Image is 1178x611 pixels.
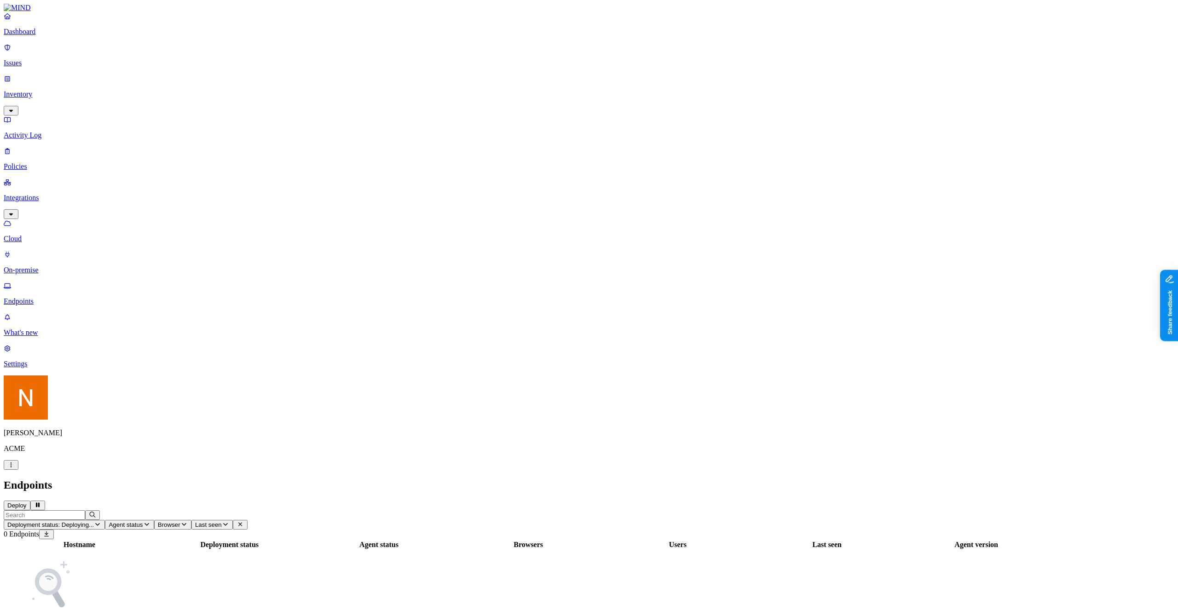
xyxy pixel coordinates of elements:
[156,541,303,549] div: Deployment status
[4,90,1174,98] p: Inventory
[4,250,1174,274] a: On-premise
[4,360,1174,368] p: Settings
[4,162,1174,171] p: Policies
[305,541,452,549] div: Agent status
[4,43,1174,67] a: Issues
[7,521,94,528] span: Deployment status: Deploying...
[4,444,1174,453] p: ACME
[4,501,30,510] button: Deploy
[4,28,1174,36] p: Dashboard
[4,4,1174,12] a: MIND
[4,147,1174,171] a: Policies
[4,329,1174,337] p: What's new
[4,479,1174,491] h2: Endpoints
[4,375,48,420] img: Nitai Mishary
[455,541,602,549] div: Browsers
[4,344,1174,368] a: Settings
[158,521,180,528] span: Browser
[4,313,1174,337] a: What's new
[4,530,39,538] span: 0 Endpoints
[902,541,1050,549] div: Agent version
[4,4,31,12] img: MIND
[4,12,1174,36] a: Dashboard
[4,75,1174,114] a: Inventory
[4,510,85,520] input: Search
[4,282,1174,305] a: Endpoints
[753,541,901,549] div: Last seen
[4,219,1174,243] a: Cloud
[4,131,1174,139] p: Activity Log
[4,429,1174,437] p: [PERSON_NAME]
[4,115,1174,139] a: Activity Log
[4,178,1174,218] a: Integrations
[4,235,1174,243] p: Cloud
[109,521,143,528] span: Agent status
[195,521,222,528] span: Last seen
[4,59,1174,67] p: Issues
[4,194,1174,202] p: Integrations
[604,541,751,549] div: Users
[4,297,1174,305] p: Endpoints
[5,541,154,549] div: Hostname
[4,266,1174,274] p: On-premise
